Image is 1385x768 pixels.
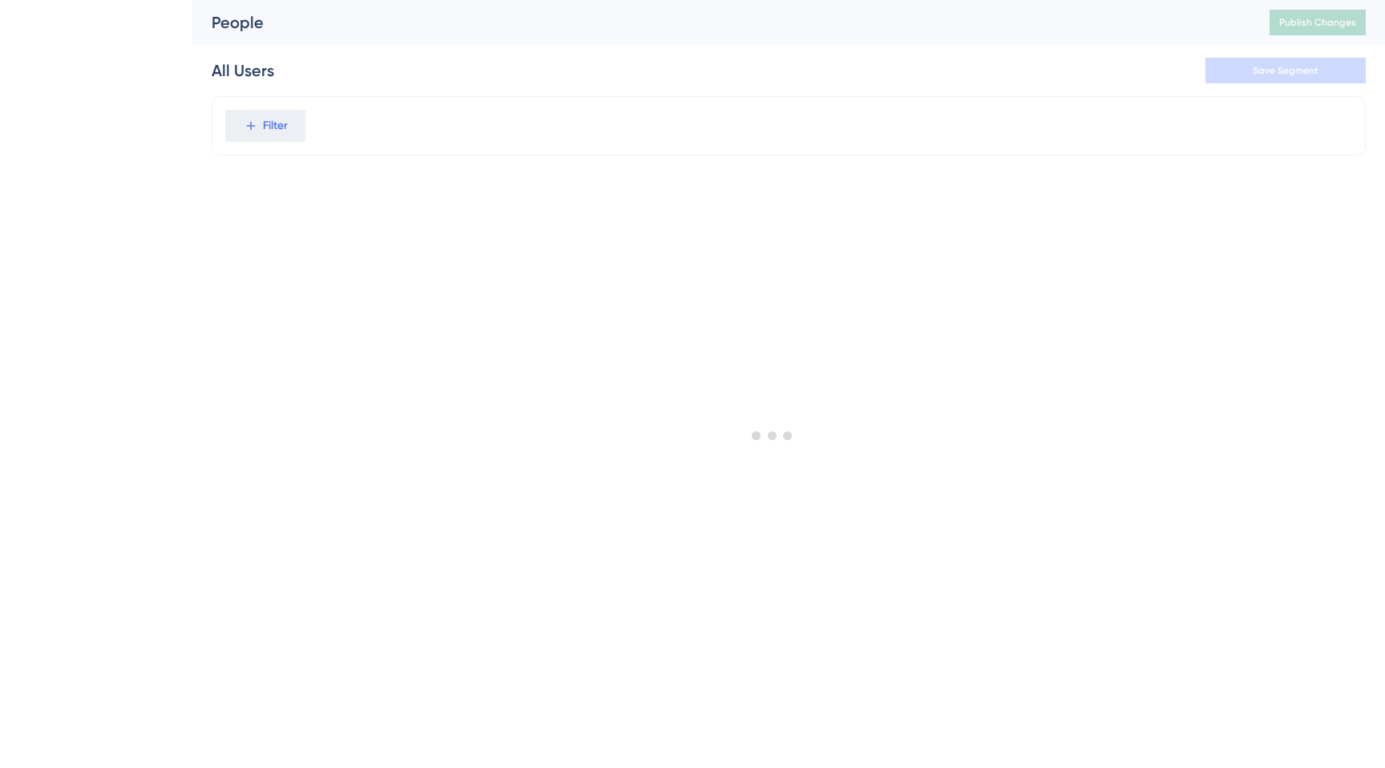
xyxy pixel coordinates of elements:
div: People [212,11,1230,34]
span: Publish Changes [1279,16,1356,29]
span: Save Segment [1253,64,1318,77]
button: Save Segment [1205,58,1366,83]
button: Publish Changes [1270,10,1366,35]
div: All Users [212,59,274,82]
